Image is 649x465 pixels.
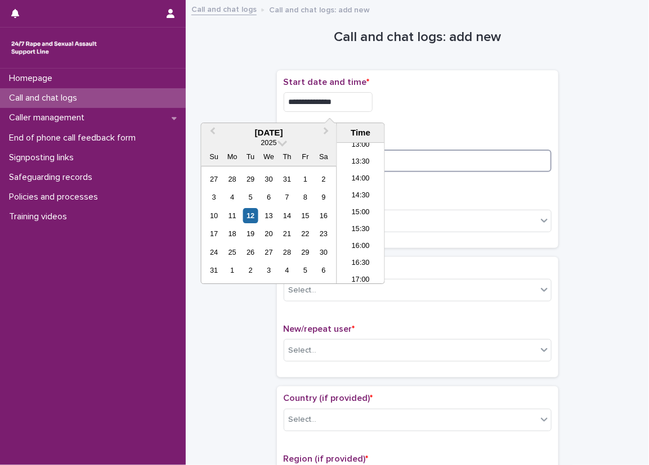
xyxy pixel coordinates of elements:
button: Previous Month [203,124,221,142]
div: Choose Sunday, August 10th, 2025 [207,208,222,223]
div: Su [207,149,222,164]
div: Select... [289,285,317,296]
div: Select... [289,414,317,426]
div: Choose Friday, August 22nd, 2025 [298,227,313,242]
p: Signposting links [5,152,83,163]
div: month 2025-08 [205,170,333,280]
div: Choose Monday, September 1st, 2025 [225,263,240,278]
div: Choose Wednesday, August 20th, 2025 [261,227,276,242]
div: Choose Tuesday, September 2nd, 2025 [243,263,258,278]
li: 13:30 [337,154,385,171]
div: Choose Tuesday, August 19th, 2025 [243,227,258,242]
div: Choose Friday, August 8th, 2025 [298,190,313,205]
div: Mo [225,149,240,164]
div: Choose Friday, August 15th, 2025 [298,208,313,223]
span: Country (if provided) [284,394,373,403]
li: 16:00 [337,238,385,255]
p: Homepage [5,73,61,84]
li: 14:30 [337,188,385,205]
div: Choose Sunday, August 3rd, 2025 [207,190,222,205]
li: 14:00 [337,171,385,188]
div: Choose Sunday, August 24th, 2025 [207,245,222,260]
div: Choose Saturday, August 30th, 2025 [316,245,331,260]
p: Call and chat logs: add new [269,3,370,15]
div: Choose Tuesday, July 29th, 2025 [243,171,258,187]
div: Choose Tuesday, August 26th, 2025 [243,245,258,260]
div: Choose Thursday, August 14th, 2025 [280,208,295,223]
div: Choose Thursday, August 7th, 2025 [280,190,295,205]
li: 13:00 [337,137,385,154]
span: 2025 [261,138,276,147]
div: Choose Friday, August 1st, 2025 [298,171,313,187]
div: Choose Saturday, August 23rd, 2025 [316,227,331,242]
div: Choose Tuesday, August 5th, 2025 [243,190,258,205]
div: Fr [298,149,313,164]
div: Choose Thursday, July 31st, 2025 [280,171,295,187]
span: Region (if provided) [284,454,369,463]
li: 16:30 [337,255,385,272]
div: Choose Sunday, August 17th, 2025 [207,227,222,242]
div: Choose Saturday, August 9th, 2025 [316,190,331,205]
p: Policies and processes [5,192,107,202]
div: Choose Monday, August 18th, 2025 [225,227,240,242]
div: Choose Sunday, August 31st, 2025 [207,263,222,278]
div: Choose Wednesday, September 3rd, 2025 [261,263,276,278]
div: Sa [316,149,331,164]
img: rhQMoQhaT3yELyF149Cw [9,37,99,59]
div: Choose Sunday, July 27th, 2025 [207,171,222,187]
a: Call and chat logs [191,2,257,15]
div: Choose Monday, August 11th, 2025 [225,208,240,223]
li: 15:30 [337,222,385,238]
div: Choose Thursday, September 4th, 2025 [280,263,295,278]
div: Choose Friday, August 29th, 2025 [298,245,313,260]
p: Caller management [5,112,93,123]
div: Time [340,128,382,138]
div: Choose Friday, September 5th, 2025 [298,263,313,278]
div: Select... [289,345,317,356]
div: Choose Wednesday, July 30th, 2025 [261,171,276,187]
li: 15:00 [337,205,385,222]
p: End of phone call feedback form [5,133,145,143]
div: Th [280,149,295,164]
div: Choose Monday, August 25th, 2025 [225,245,240,260]
div: Choose Wednesday, August 27th, 2025 [261,245,276,260]
div: Choose Saturday, August 16th, 2025 [316,208,331,223]
div: Choose Wednesday, August 13th, 2025 [261,208,276,223]
div: Choose Saturday, September 6th, 2025 [316,263,331,278]
p: Safeguarding records [5,172,101,183]
h1: Call and chat logs: add new [277,29,558,46]
div: Choose Monday, July 28th, 2025 [225,171,240,187]
span: New/repeat user [284,324,355,333]
span: Start date and time [284,78,370,87]
div: Choose Monday, August 4th, 2025 [225,190,240,205]
div: Choose Saturday, August 2nd, 2025 [316,171,331,187]
div: Choose Wednesday, August 6th, 2025 [261,190,276,205]
div: [DATE] [202,128,337,138]
button: Next Month [319,124,337,142]
div: Tu [243,149,258,164]
p: Training videos [5,211,76,222]
div: We [261,149,276,164]
div: Choose Thursday, August 28th, 2025 [280,245,295,260]
li: 17:00 [337,272,385,289]
p: Call and chat logs [5,93,86,103]
div: Choose Thursday, August 21st, 2025 [280,227,295,242]
div: Choose Tuesday, August 12th, 2025 [243,208,258,223]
